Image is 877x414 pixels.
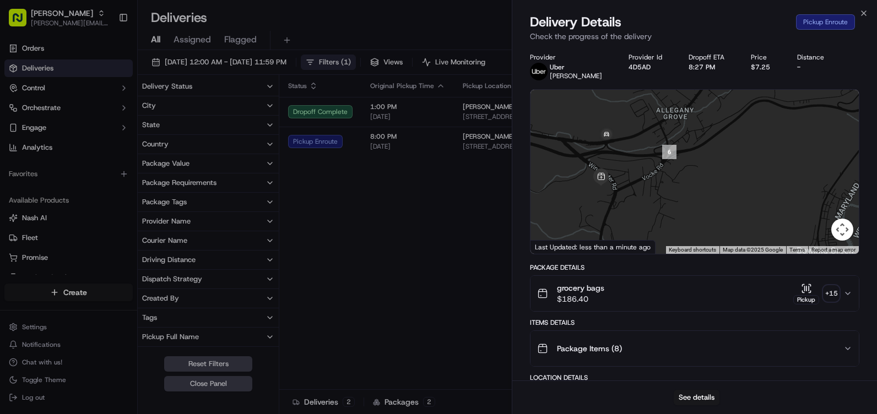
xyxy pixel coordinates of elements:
[550,72,602,80] span: [PERSON_NAME]
[723,247,783,253] span: Map data ©2025 Google
[789,247,805,253] a: Terms (opens in new tab)
[11,11,33,33] img: Nash
[530,31,859,42] p: Check the progress of the delivery
[629,53,671,62] div: Provider Id
[37,105,181,116] div: Start new chat
[93,161,102,170] div: 💻
[78,186,133,195] a: Powered byPylon
[530,318,859,327] div: Items Details
[11,105,31,125] img: 1736555255976-a54dd68f-1ca7-489b-9aae-adbdc363a1c4
[557,343,622,354] span: Package Items ( 8 )
[793,295,819,304] div: Pickup
[530,331,859,366] button: Package Items (8)
[530,276,859,311] button: grocery bags$186.40Pickup+15
[557,293,604,304] span: $186.40
[669,246,716,254] button: Keyboard shortcuts
[7,155,89,175] a: 📗Knowledge Base
[689,53,733,62] div: Dropoff ETA
[824,286,839,301] div: + 15
[187,108,201,122] button: Start new chat
[674,390,719,405] button: See details
[530,240,656,254] div: Last Updated: less than a minute ago
[550,63,602,72] p: Uber
[557,282,604,293] span: grocery bags
[37,116,139,125] div: We're available if you need us!
[689,63,733,72] div: 8:27 PM
[751,53,779,62] div: Price
[629,63,651,72] button: 4D5AD
[793,283,819,304] button: Pickup
[533,239,570,254] img: Google
[793,283,839,304] button: Pickup+15
[89,155,181,175] a: 💻API Documentation
[22,160,84,171] span: Knowledge Base
[110,187,133,195] span: Pylon
[11,161,20,170] div: 📗
[104,160,177,171] span: API Documentation
[530,63,548,80] img: profile_uber_ahold_partner.png
[831,219,853,241] button: Map camera controls
[751,63,779,72] div: $7.25
[811,247,856,253] a: Report a map error
[530,13,621,31] span: Delivery Details
[797,63,833,72] div: -
[533,239,570,254] a: Open this area in Google Maps (opens a new window)
[530,53,611,62] div: Provider
[797,53,833,62] div: Distance
[29,71,198,83] input: Got a question? Start typing here...
[530,263,859,272] div: Package Details
[11,44,201,62] p: Welcome 👋
[530,373,859,382] div: Location Details
[662,145,676,159] div: 6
